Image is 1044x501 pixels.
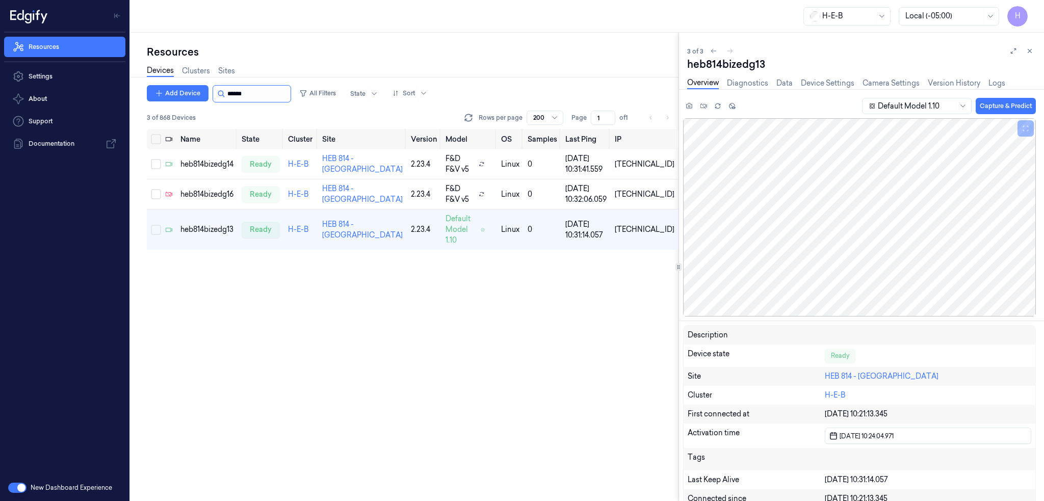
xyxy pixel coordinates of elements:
a: Overview [687,77,719,89]
span: Page [571,113,587,122]
button: About [4,89,125,109]
div: Device state [688,349,825,363]
div: First connected at [688,409,825,419]
div: Last Keep Alive [688,474,825,485]
a: H-E-B [825,390,846,400]
button: Select row [151,159,161,169]
div: [TECHNICAL_ID] [615,224,674,235]
a: Resources [4,37,125,57]
a: Device Settings [801,78,854,89]
button: All Filters [295,85,340,101]
th: Model [441,129,497,149]
span: Default Model 1.10 [446,214,476,246]
a: H-E-B [288,190,309,199]
button: H [1007,6,1028,27]
span: [DATE] 10:24:04.971 [838,431,894,441]
div: ready [242,156,280,172]
div: Site [688,371,825,382]
div: [TECHNICAL_ID] [615,189,674,200]
div: [DATE] 10:31:14.057 [825,474,1031,485]
button: Select all [151,134,161,144]
th: Site [318,129,407,149]
div: [DATE] 10:31:41.559 [565,153,607,175]
div: [DATE] 10:32:06.059 [565,183,607,205]
th: IP [611,129,678,149]
div: heb814bizedg14 [180,159,233,170]
a: H-E-B [288,225,309,234]
th: Samples [524,129,561,149]
button: Add Device [147,85,208,101]
div: 2.23.4 [411,159,437,170]
span: F&D F&V v5 [446,153,475,175]
a: Version History [928,78,980,89]
th: Last Ping [561,129,611,149]
a: H-E-B [288,160,309,169]
button: Capture & Predict [976,98,1036,114]
th: Name [176,129,238,149]
button: [DATE] 10:24:04.971 [825,428,1031,444]
div: 0 [528,189,557,200]
button: Toggle Navigation [109,8,125,24]
a: Devices [147,65,174,77]
span: of 1 [619,113,636,122]
div: 0 [528,159,557,170]
div: 2.23.4 [411,189,437,200]
p: linux [501,224,519,235]
div: 0 [528,224,557,235]
div: ready [242,186,280,202]
div: Ready [825,349,855,363]
span: F&D F&V v5 [446,183,475,205]
th: OS [497,129,524,149]
div: heb814bizedg13 [687,57,1036,71]
div: [DATE] 10:31:14.057 [565,219,607,241]
p: linux [501,189,519,200]
span: 3 of 3 [687,47,703,56]
div: [TECHNICAL_ID] [615,159,674,170]
div: Activation time [688,428,825,444]
button: Select row [151,189,161,199]
nav: pagination [644,111,674,125]
a: Documentation [4,134,125,154]
th: State [238,129,284,149]
div: heb814bizedg13 [180,224,233,235]
a: Camera Settings [863,78,920,89]
a: Clusters [182,66,210,76]
a: Sites [218,66,235,76]
div: 2.23.4 [411,224,437,235]
a: Logs [988,78,1005,89]
div: Description [688,330,825,340]
p: Rows per page [479,113,523,122]
a: Support [4,111,125,131]
span: 3 of 868 Devices [147,113,196,122]
a: HEB 814 - [GEOGRAPHIC_DATA] [322,184,403,204]
a: Settings [4,66,125,87]
div: heb814bizedg16 [180,189,233,200]
button: Select row [151,225,161,235]
div: Resources [147,45,678,59]
div: [DATE] 10:21:13.345 [825,409,1031,419]
th: Version [407,129,441,149]
th: Cluster [284,129,318,149]
p: linux [501,159,519,170]
a: Diagnostics [727,78,768,89]
a: HEB 814 - [GEOGRAPHIC_DATA] [322,220,403,240]
a: HEB 814 - [GEOGRAPHIC_DATA] [825,372,938,381]
div: Tags [688,452,825,466]
div: Cluster [688,390,825,401]
a: Data [776,78,793,89]
a: HEB 814 - [GEOGRAPHIC_DATA] [322,154,403,174]
div: ready [242,222,280,238]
